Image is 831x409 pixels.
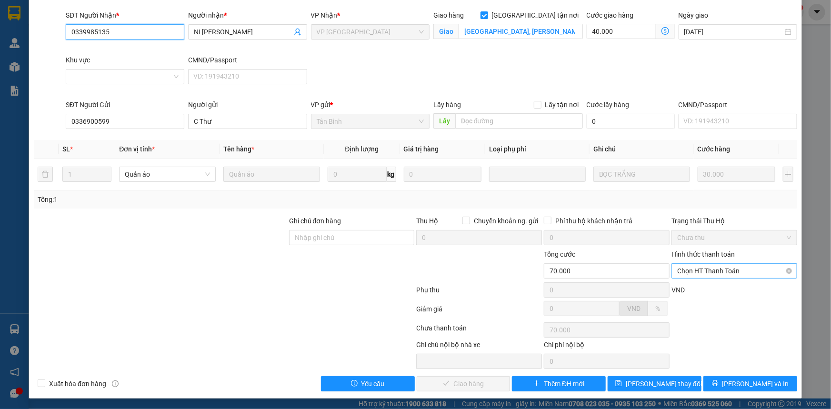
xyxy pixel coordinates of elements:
span: Giao [433,24,459,39]
span: [PERSON_NAME] thay đổi [626,379,702,389]
span: % [655,305,660,312]
div: Chưa thanh toán [416,323,543,339]
span: [PERSON_NAME] và In [722,379,789,389]
div: CMND/Passport [188,55,307,65]
label: Cước lấy hàng [587,101,630,109]
button: checkGiao hàng [417,376,511,391]
input: VD: Bàn, Ghế [223,167,320,182]
input: Ghi chú đơn hàng [289,230,415,245]
button: printer[PERSON_NAME] và In [703,376,797,391]
div: Ghi chú nội bộ nhà xe [416,339,542,354]
span: Cước hàng [698,145,731,153]
label: Ngày giao [679,11,709,19]
div: SĐT Người Gửi [66,100,184,110]
span: Tên hàng [223,145,254,153]
div: Tổng: 1 [38,194,321,205]
span: [GEOGRAPHIC_DATA] tận nơi [488,10,583,20]
div: CMND/Passport [679,100,797,110]
span: kg [387,167,396,182]
button: exclamation-circleYêu cầu [321,376,415,391]
div: Khu vực [66,55,184,65]
span: Lấy tận nơi [541,100,583,110]
span: Giao hàng [433,11,464,19]
div: SĐT Người Nhận [66,10,184,20]
span: Chưa thu [677,230,791,245]
span: info-circle [112,380,119,387]
span: VND [671,286,685,294]
span: VP Nhận [311,11,338,19]
span: plus [533,380,540,388]
span: save [615,380,622,388]
input: Cước lấy hàng [587,114,675,129]
span: Chuyển khoản ng. gửi [470,216,542,226]
div: Giảm giá [416,304,543,320]
span: Xuất hóa đơn hàng [45,379,110,389]
span: dollar-circle [661,27,669,35]
th: Loại phụ phí [485,140,590,159]
button: save[PERSON_NAME] thay đổi [608,376,701,391]
span: Lấy hàng [433,101,461,109]
span: exclamation-circle [351,380,358,388]
span: Chọn HT Thanh Toán [677,264,791,278]
button: delete [38,167,53,182]
div: Phụ thu [416,285,543,301]
label: Ghi chú đơn hàng [289,217,341,225]
span: Quần áo [125,167,210,181]
span: Phí thu hộ khách nhận trả [551,216,636,226]
span: Tân Bình [317,114,424,129]
span: Định lượng [345,145,379,153]
div: Người nhận [188,10,307,20]
span: Thu Hộ [416,217,438,225]
span: Yêu cầu [361,379,385,389]
span: printer [712,380,719,388]
div: Người gửi [188,100,307,110]
button: plusThêm ĐH mới [512,376,606,391]
input: 0 [698,167,775,182]
input: Cước giao hàng [587,24,656,39]
span: VND [627,305,641,312]
span: close-circle [786,268,792,274]
input: Giao tận nơi [459,24,583,39]
div: Chi phí nội bộ [544,339,670,354]
div: VP gửi [311,100,430,110]
span: Giá trị hàng [404,145,439,153]
button: plus [783,167,793,182]
th: Ghi chú [590,140,694,159]
span: Đơn vị tính [119,145,155,153]
input: Dọc đường [455,113,583,129]
label: Cước giao hàng [587,11,634,19]
div: Trạng thái Thu Hộ [671,216,797,226]
span: Tổng cước [544,250,575,258]
input: Ghi Chú [593,167,690,182]
span: Lấy [433,113,455,129]
input: 0 [404,167,481,182]
span: SL [62,145,70,153]
span: user-add [294,28,301,36]
span: Thêm ĐH mới [544,379,584,389]
input: Ngày giao [684,27,783,37]
span: VP Đà Lạt [317,25,424,39]
label: Hình thức thanh toán [671,250,735,258]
